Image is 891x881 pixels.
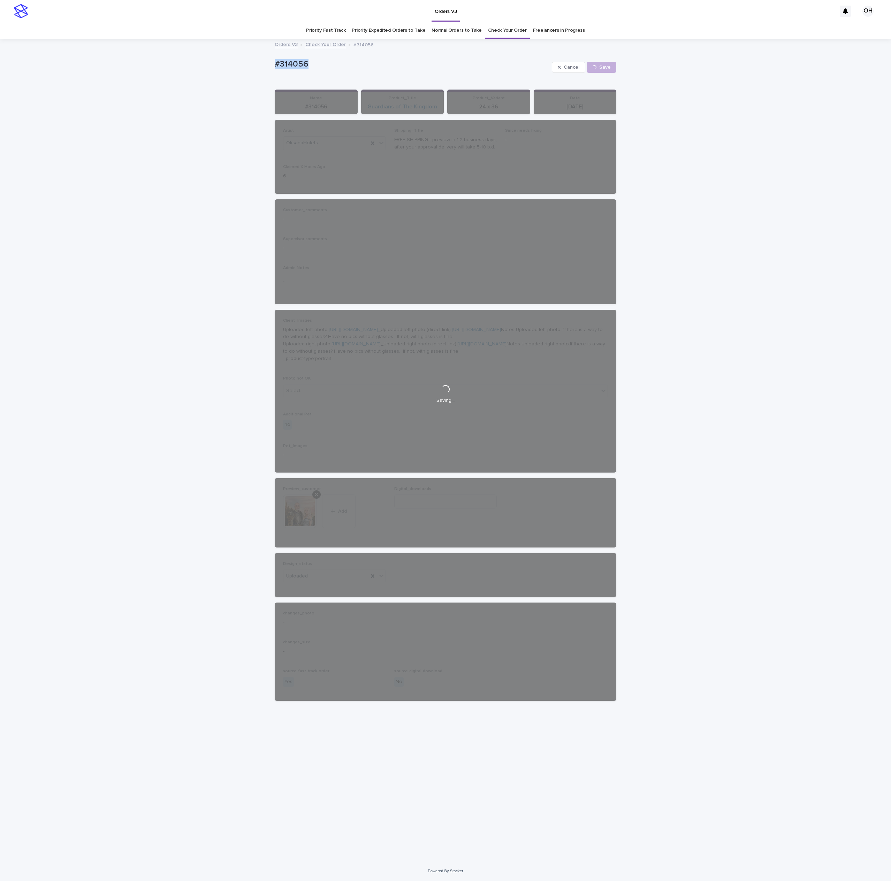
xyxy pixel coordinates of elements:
a: Freelancers in Progress [533,22,585,39]
a: Powered By Stacker [428,869,463,873]
span: Save [599,65,611,70]
button: Cancel [552,62,585,73]
img: stacker-logo-s-only.png [14,4,28,18]
span: Cancel [564,65,579,70]
p: #314056 [275,59,549,69]
a: Priority Expedited Orders to Take [352,22,425,39]
a: Normal Orders to Take [432,22,482,39]
a: Check Your Order [488,22,527,39]
button: Save [587,62,616,73]
p: Saving… [436,398,455,404]
a: Check Your Order [305,40,346,48]
p: #314056 [353,40,374,48]
div: OH [862,6,874,17]
a: Orders V3 [275,40,298,48]
a: Priority Fast Track [306,22,345,39]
